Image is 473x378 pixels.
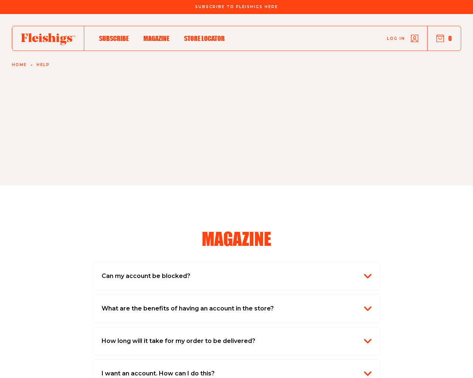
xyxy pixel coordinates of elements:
[143,34,169,42] span: Magazine
[102,271,190,281] h2: Can my account be blocked?
[184,33,225,43] a: Store locator
[195,5,278,9] span: Subscribe To Fleishigs Here
[102,336,371,346] button: How long will it take for my order to be delivered?down arrow
[102,336,255,346] h2: How long will it take for my order to be delivered?
[102,304,371,313] button: What are the benefits of having an account in the store?down arrow
[99,33,129,43] a: Subscribe
[364,337,371,345] img: down arrow
[387,36,405,41] span: Log in
[436,34,452,42] button: 0
[102,304,274,313] h2: What are the benefits of having an account in the store?
[364,370,371,377] img: down arrow
[364,305,371,312] img: down arrow
[364,272,371,280] img: down arrow
[102,271,371,281] button: Can my account be blocked?down arrow
[202,230,271,247] h3: magazine
[37,63,50,67] a: Help
[387,35,418,42] a: Log in
[184,34,225,42] span: Store locator
[99,34,129,42] span: Subscribe
[143,33,169,43] a: Magazine
[194,5,279,8] a: Subscribe To Fleishigs Here
[12,63,27,67] a: Home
